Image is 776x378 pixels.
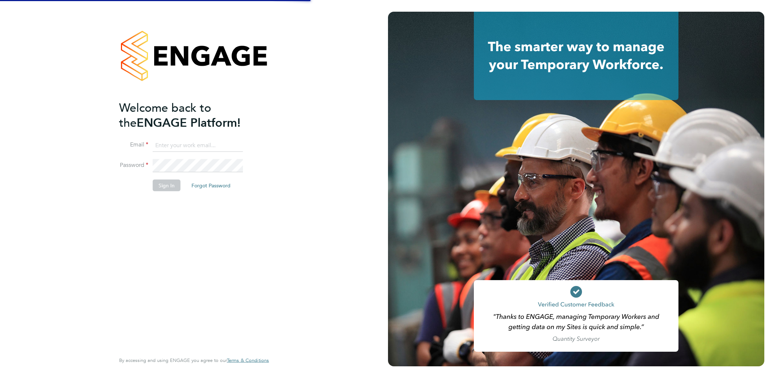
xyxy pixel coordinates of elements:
[227,358,269,363] a: Terms & Conditions
[186,180,236,191] button: Forgot Password
[119,357,269,363] span: By accessing and using ENGAGE you agree to our
[153,180,180,191] button: Sign In
[227,357,269,363] span: Terms & Conditions
[119,141,148,149] label: Email
[119,100,211,130] span: Welcome back to the
[119,161,148,169] label: Password
[153,139,243,152] input: Enter your work email...
[119,100,262,130] h2: ENGAGE Platform!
